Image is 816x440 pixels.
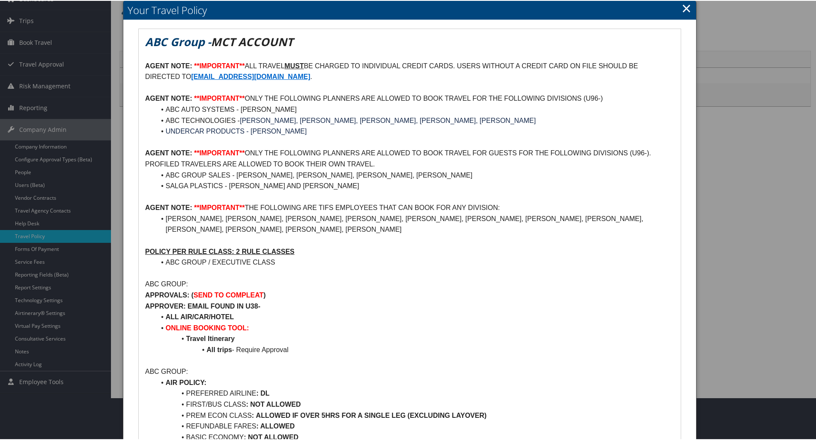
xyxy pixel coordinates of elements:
strong: AGENT NOTE: [145,61,192,69]
strong: Travel Itinerary [186,334,235,341]
li: REFUNDABLE FARES [155,420,674,431]
li: [PERSON_NAME], [PERSON_NAME], [PERSON_NAME], [PERSON_NAME], [PERSON_NAME], [PERSON_NAME], [PERSON... [155,213,674,234]
p: ALL TRAVEL BE CHARGED TO INDIVIDUAL CREDIT CARDS. USERS WITHOUT A CREDIT CARD ON FILE SHOULD BE D... [145,60,674,82]
strong: AGENT NOTE: [145,94,192,101]
em: MCT ACCOUNT [211,33,293,49]
strong: ALL AIR/CAR/HOTEL [166,312,234,320]
strong: ONLINE BOOKING TOOL: [166,323,249,331]
li: PREFERRED AIRLINE [155,387,674,398]
strong: AGENT NOTE: [145,149,192,156]
strong: APPROVER: EMAIL FOUND IN U38- [145,302,260,309]
p: ABC GROUP: [145,278,674,289]
strong: APPROVALS: [145,291,189,298]
strong: AGENT NOTE: [145,203,192,210]
strong: AIR POLICY: [166,378,207,385]
strong: All trips [207,345,232,353]
a: [EMAIL_ADDRESS][DOMAIN_NAME] [191,72,310,79]
li: - Require Approval [155,344,674,355]
p: THE FOLLOWING ARE TIFS EMPLOYEES THAT CAN BOOK FOR ANY DIVISION: [145,201,674,213]
strong: ALLOWED IF OVER 5HRS FOR A SINGLE LEG (EXCLUDING LAYOVER) [256,411,487,418]
u: MUST [285,61,304,69]
li: PREM ECON CLASS [155,409,674,420]
p: ABC GROUP: [145,365,674,376]
em: ABC Group - [145,33,211,49]
li: ABC GROUP SALES - [PERSON_NAME], [PERSON_NAME], [PERSON_NAME], [PERSON_NAME] [155,169,674,180]
li: ABC GROUP / EXECUTIVE CLASS [155,256,674,267]
li: FIRST/BUS CLASS [155,398,674,409]
strong: : NOT ALLOWED [246,400,300,407]
strong: ) [263,291,265,298]
span: [PERSON_NAME], [PERSON_NAME], [PERSON_NAME], [PERSON_NAME], [PERSON_NAME] [240,116,536,123]
strong: ( [191,291,193,298]
strong: : ALLOWED [256,422,294,429]
strong: SEND TO COMPLEAT [194,291,264,298]
strong: : [252,411,254,418]
li: ABC AUTO SYSTEMS - [PERSON_NAME] [155,103,674,114]
strong: : NOT ALLOWED [244,433,298,440]
p: ONLY THE FOLLOWING PLANNERS ARE ALLOWED TO BOOK TRAVEL FOR GUESTS FOR THE FOLLOWING DIVISIONS (U9... [145,147,674,169]
p: ONLY THE FOLLOWING PLANNERS ARE ALLOWED TO BOOK TRAVEL FOR THE FOLLOWING DIVISIONS (U96-) [145,92,674,103]
li: SALGA PLASTICS - [PERSON_NAME] AND [PERSON_NAME] [155,180,674,191]
strong: : DL [256,389,269,396]
u: POLICY PER RULE CLASS: 2 RULE CLASSES [145,247,294,254]
li: ABC TECHNOLOGIES - [155,114,674,125]
span: UNDERCAR PRODUCTS - [PERSON_NAME] [166,127,307,134]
